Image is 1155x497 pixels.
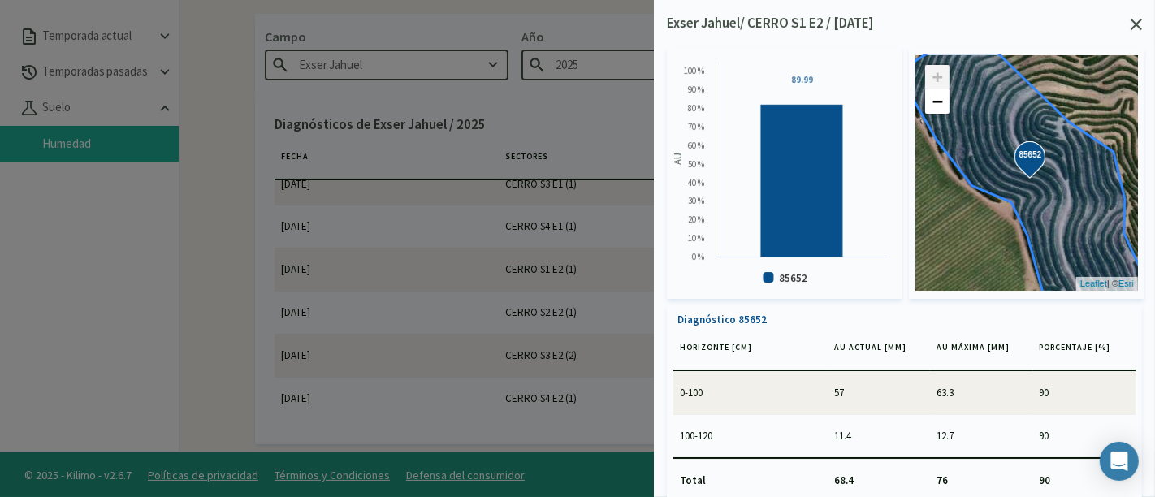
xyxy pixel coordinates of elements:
text: 30 % [688,195,704,206]
a: Leaflet [1080,279,1107,288]
a: Zoom in [925,65,950,89]
text: 40 % [688,177,704,188]
text: 60 % [688,140,704,151]
text: 0 % [692,251,704,262]
text: 100 % [684,65,704,76]
text: 85652 [779,271,807,285]
text: AU [671,153,685,165]
text: 90 % [688,84,704,95]
td: 11.4 [828,414,930,456]
th: AU máxima [mm] [930,335,1032,370]
text: 10 % [688,232,704,244]
td: 57 [828,372,930,414]
p: Exser Jahuel/ CERRO S1 E2 / [DATE] [667,13,874,34]
div: Open Intercom Messenger [1100,442,1139,481]
div: 85652 [1027,153,1036,163]
td: 90 [1033,414,1136,456]
td: 90 [1033,372,1136,414]
text: 70 % [688,121,704,132]
td: 12.7 [930,414,1032,456]
text: 50 % [688,158,704,170]
th: Horizonte [cm] [673,335,828,370]
tspan: 89.99 [791,74,813,85]
div: | © [1076,277,1138,291]
td: 100-120 [673,414,828,456]
a: Esri [1118,279,1134,288]
p: Diagnóstico 85652 [677,312,1136,328]
strong: 85652 [1019,149,1045,161]
td: 63.3 [930,372,1032,414]
a: Zoom out [925,89,950,114]
td: 0-100 [673,372,828,414]
th: AU actual [mm] [828,335,930,370]
text: 20 % [688,214,704,225]
text: 80 % [688,102,704,114]
th: Porcentaje [%] [1033,335,1136,370]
